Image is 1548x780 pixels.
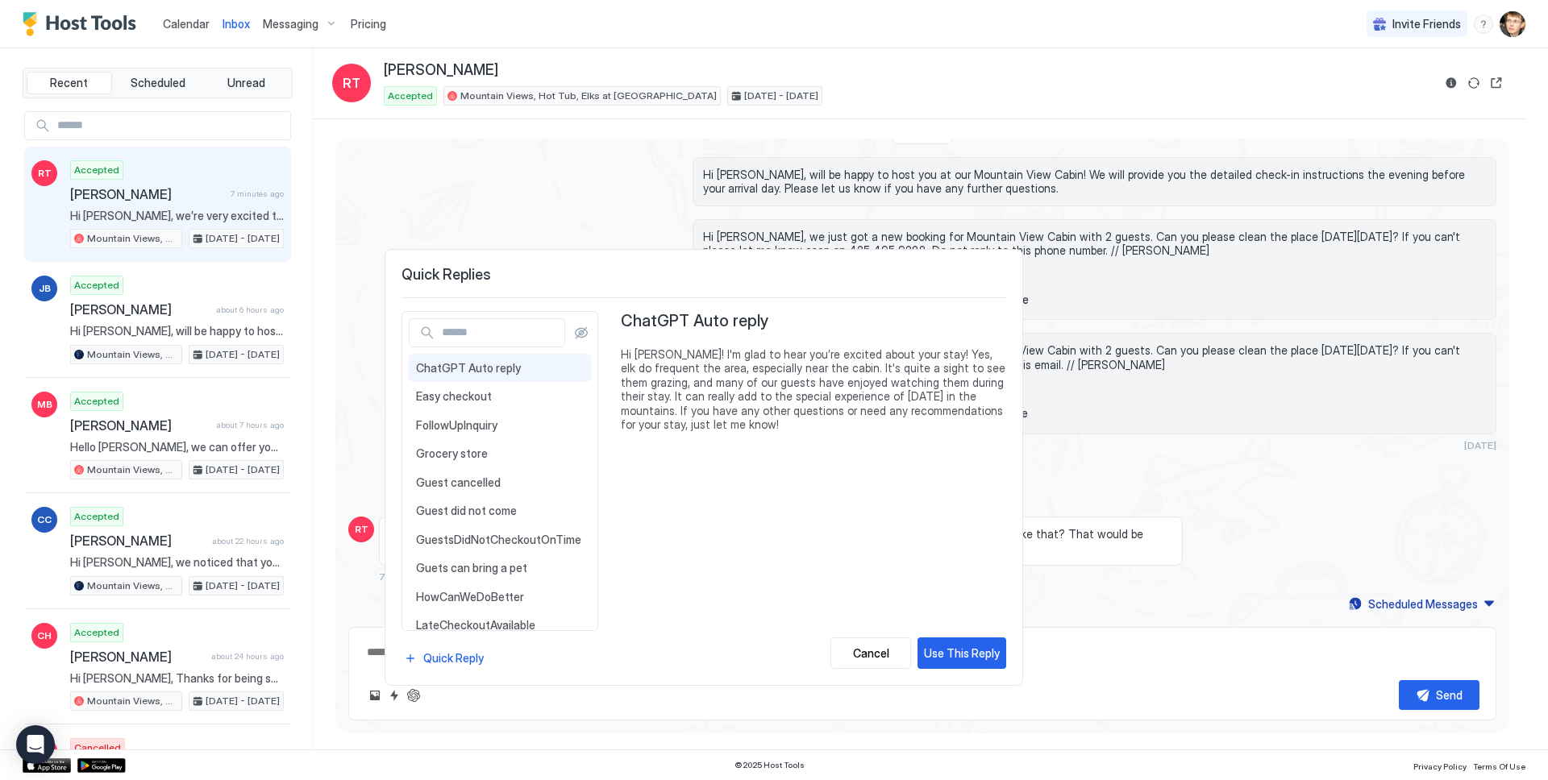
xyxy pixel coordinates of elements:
[924,645,1000,662] div: Use This Reply
[416,475,584,490] span: Guest cancelled
[402,647,486,669] button: Quick Reply
[416,504,584,518] span: Guest did not come
[416,533,584,547] span: GuestsDidNotCheckoutOnTime
[416,389,584,404] span: Easy checkout
[853,645,889,662] div: Cancel
[435,319,564,346] input: Input Field
[621,311,769,331] span: ChatGPT Auto reply
[416,618,584,633] span: LateCheckoutAvailable
[416,446,584,461] span: Grocery store
[416,561,584,575] span: Guets can bring a pet
[416,418,584,433] span: FollowUpInquiry
[830,637,911,669] button: Cancel
[572,323,591,342] button: Show all quick replies
[621,347,1006,432] span: Hi [PERSON_NAME]! I'm glad to hear you’re excited about your stay! Yes, elk do frequent the area,...
[416,361,584,375] span: ChatGPT Auto reply
[16,725,55,764] div: Open Intercom Messenger
[918,637,1006,669] button: Use This Reply
[402,266,1006,284] span: Quick Replies
[416,590,584,604] span: HowCanWeDoBetter
[423,649,484,666] div: Quick Reply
